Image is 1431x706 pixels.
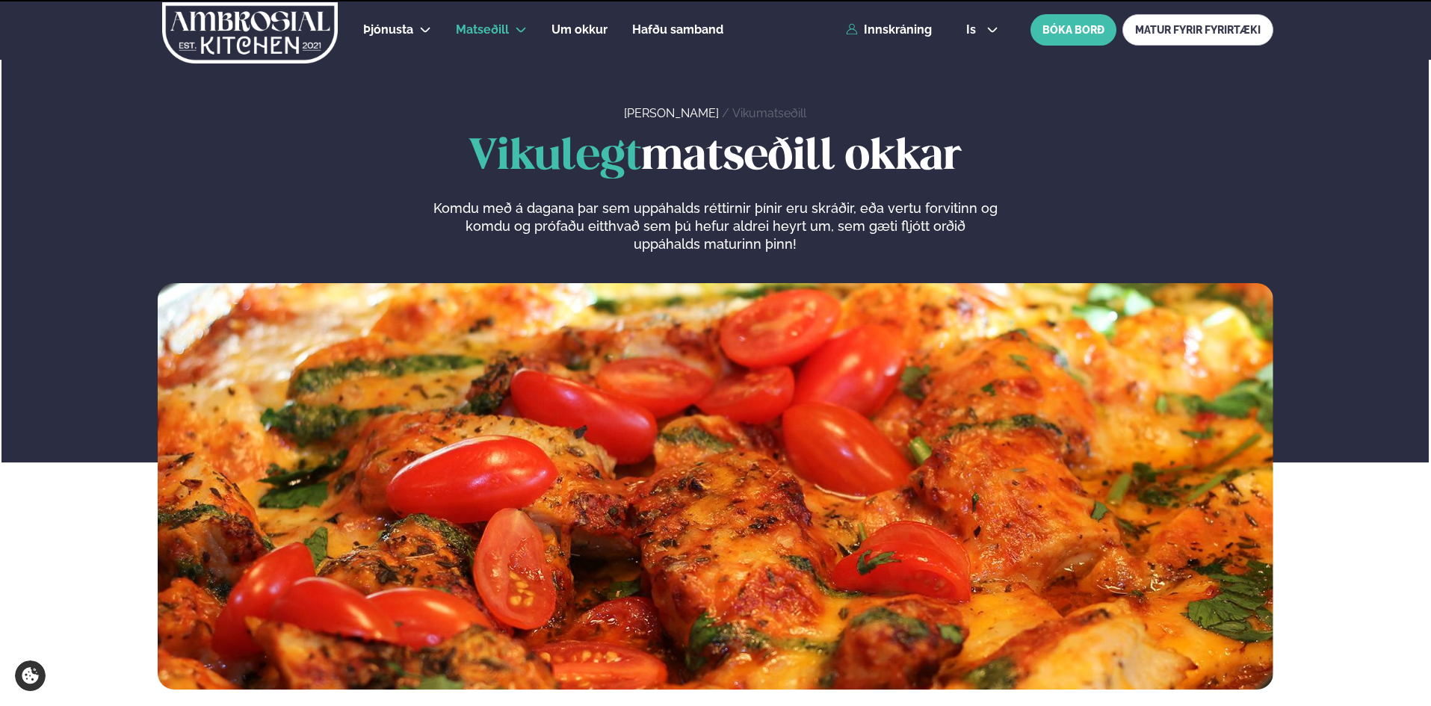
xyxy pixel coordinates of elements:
[732,106,806,120] a: Vikumatseðill
[456,21,509,39] a: Matseðill
[469,137,641,178] span: Vikulegt
[966,24,980,36] span: is
[1030,14,1116,46] button: BÓKA BORÐ
[954,24,1010,36] button: is
[433,199,998,253] p: Komdu með á dagana þar sem uppáhalds réttirnir þínir eru skráðir, eða vertu forvitinn og komdu og...
[632,22,723,37] span: Hafðu samband
[551,22,608,37] span: Um okkur
[456,22,509,37] span: Matseðill
[15,660,46,691] a: Cookie settings
[363,22,413,37] span: Þjónusta
[363,21,413,39] a: Þjónusta
[722,106,732,120] span: /
[1122,14,1273,46] a: MATUR FYRIR FYRIRTÆKI
[632,21,723,39] a: Hafðu samband
[551,21,608,39] a: Um okkur
[158,283,1273,690] img: image alt
[158,134,1273,182] h1: matseðill okkar
[624,106,719,120] a: [PERSON_NAME]
[846,23,932,37] a: Innskráning
[161,2,339,64] img: logo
